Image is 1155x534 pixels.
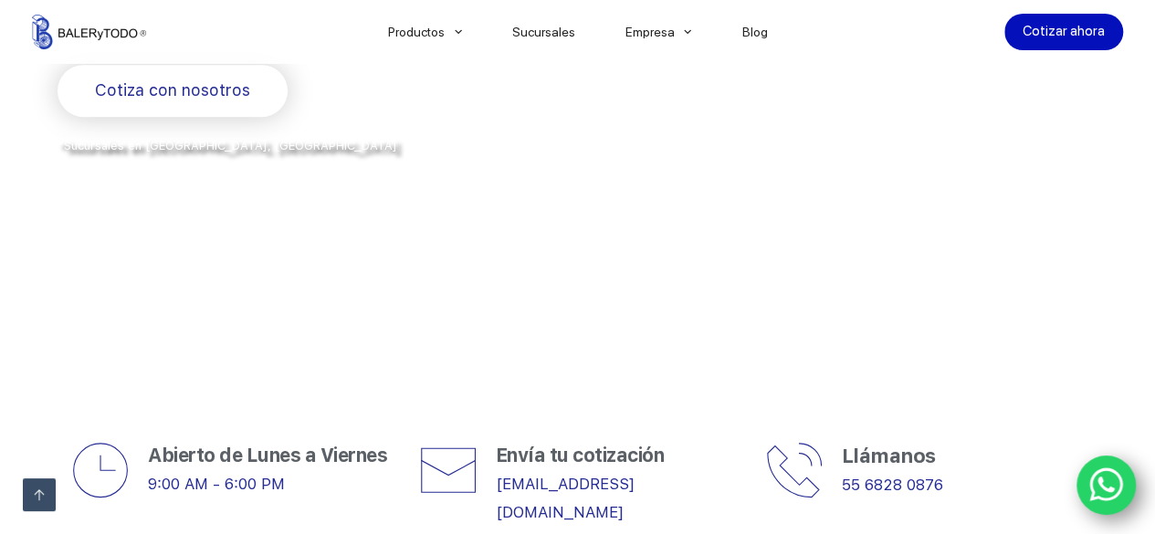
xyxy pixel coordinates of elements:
a: WhatsApp [1076,455,1137,516]
span: *Sucursales en [GEOGRAPHIC_DATA], [GEOGRAPHIC_DATA] [58,139,397,152]
a: Cotizar ahora [1004,14,1123,50]
a: 55 6828 0876 [842,476,943,494]
a: Ir arriba [23,478,56,511]
span: y envíos a todo [GEOGRAPHIC_DATA] por la paquetería de su preferencia [58,159,499,173]
span: Envía tu cotización [496,444,665,466]
span: 9:00 AM - 6:00 PM [148,475,285,493]
span: Cotiza con nosotros [95,78,250,104]
a: Cotiza con nosotros [58,65,288,117]
span: Abierto de Lunes a Viernes [148,444,387,466]
span: Llámanos [842,444,936,467]
img: Balerytodo [32,15,146,49]
a: [EMAIL_ADDRESS][DOMAIN_NAME] [496,475,635,521]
